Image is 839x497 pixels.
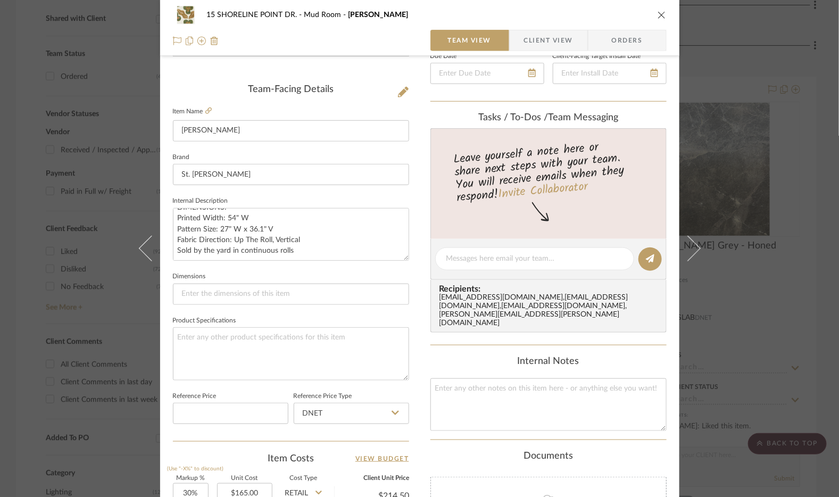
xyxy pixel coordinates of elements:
label: Cost Type [281,476,326,481]
span: Recipients: [439,284,662,294]
div: Documents [430,451,667,462]
a: View Budget [355,452,409,465]
span: Tasks / To-Dos / [478,113,548,122]
a: Invite Collaborator [497,178,588,204]
div: team Messaging [430,112,667,124]
input: Enter Install Date [553,63,667,84]
label: Item Name [173,107,212,116]
label: Unit Cost [217,476,272,481]
span: Client View [524,30,573,51]
span: 15 SHORELINE POINT DR. [207,11,304,19]
div: [EMAIL_ADDRESS][DOMAIN_NAME] , [EMAIL_ADDRESS][DOMAIN_NAME] , [EMAIL_ADDRESS][DOMAIN_NAME] , [PER... [439,294,662,328]
input: Enter Brand [173,164,409,185]
label: Reference Price [173,394,217,399]
button: close [657,10,667,20]
label: Markup % [173,476,209,481]
span: Mud Room [304,11,348,19]
div: Item Costs [173,452,409,465]
div: Leave yourself a note here or share next steps with your team. You will receive emails when they ... [429,136,668,207]
label: Client Unit Price [335,476,410,481]
input: Enter Item Name [173,120,409,142]
input: Enter the dimensions of this item [173,284,409,305]
label: Product Specifications [173,318,236,324]
label: Due Date [430,54,457,59]
label: Brand [173,155,190,160]
img: Remove from project [210,37,219,45]
div: Team-Facing Details [173,84,409,96]
label: Client-Facing Target Install Date [553,54,641,59]
input: Enter Due Date [430,63,544,84]
span: [PERSON_NAME] [348,11,409,19]
img: 01b288ad-7357-419d-8547-c874dfa58bcc_48x40.jpg [173,4,198,26]
div: Internal Notes [430,356,667,368]
label: Reference Price Type [294,394,352,399]
span: Orders [600,30,654,51]
label: Internal Description [173,198,228,204]
span: Team View [448,30,492,51]
label: Dimensions [173,274,206,279]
